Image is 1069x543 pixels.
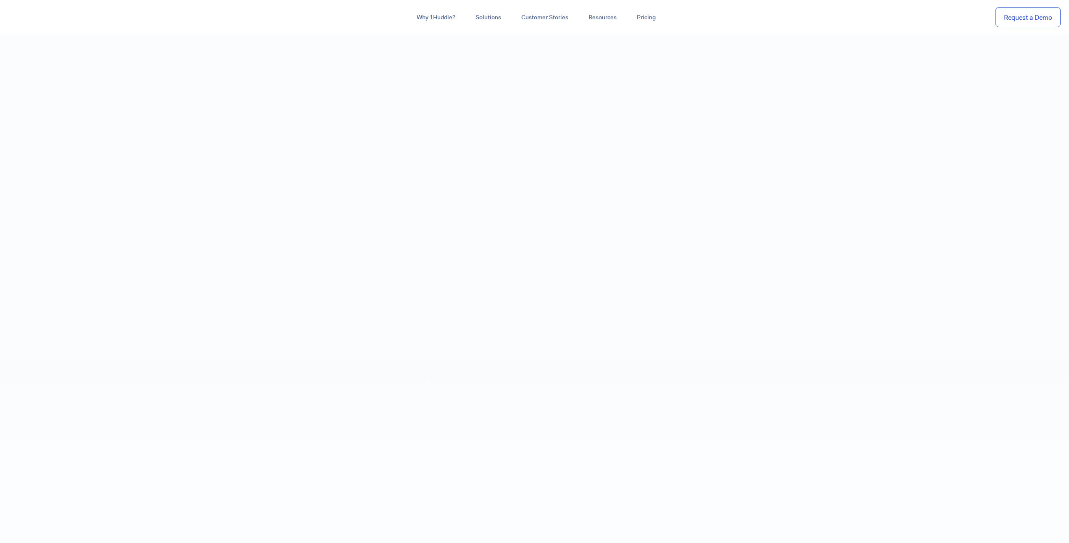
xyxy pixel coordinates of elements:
[407,10,465,25] a: Why 1Huddle?
[578,10,627,25] a: Resources
[627,10,666,25] a: Pricing
[511,10,578,25] a: Customer Stories
[465,10,511,25] a: Solutions
[8,9,68,25] img: ...
[995,7,1061,28] a: Request a Demo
